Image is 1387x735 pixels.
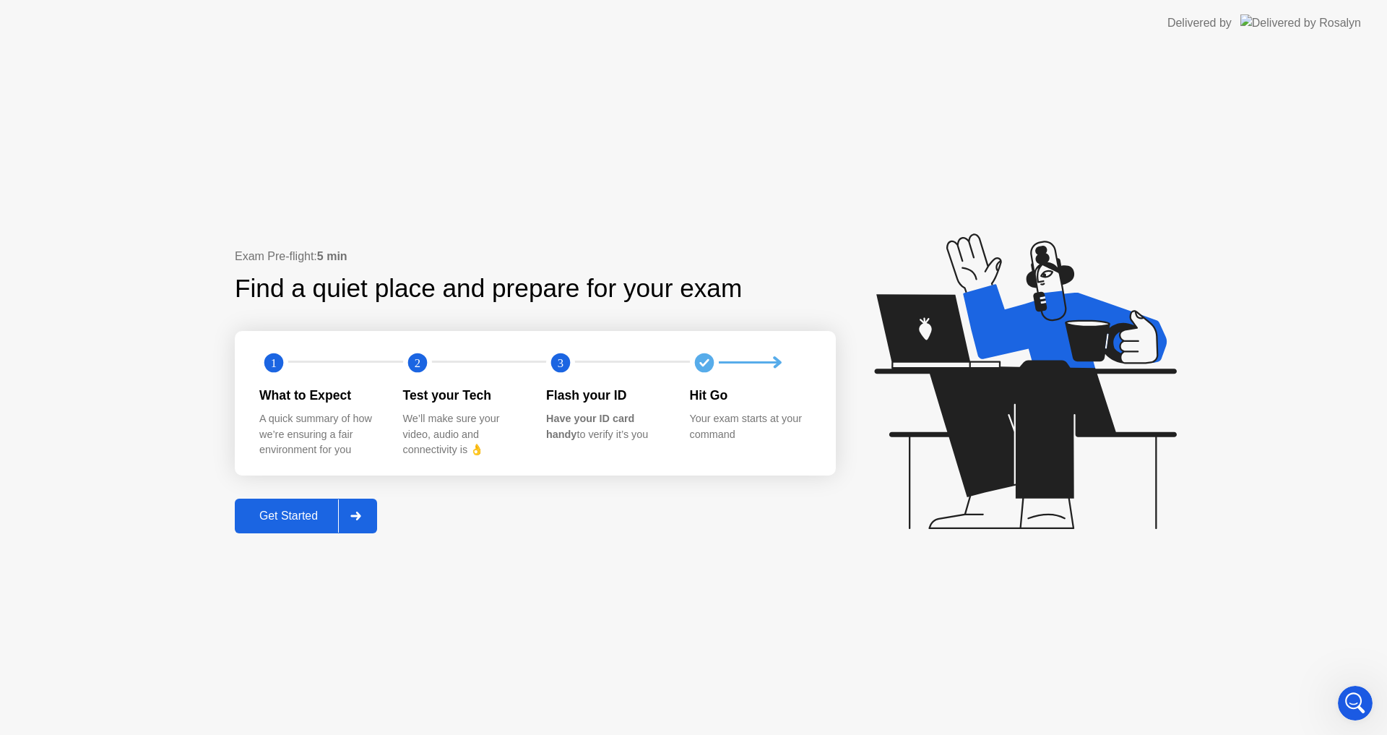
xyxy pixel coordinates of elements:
b: 5 min [317,250,347,262]
span: 😐 [238,643,259,672]
div: A quick summary of how we’re ensuring a fair environment for you [259,411,380,458]
div: Test your Tech [403,386,524,405]
span: 😃 [275,643,296,672]
div: Flash your ID [546,386,667,405]
span: neutral face reaction [230,643,267,672]
div: We’ll make sure your video, audio and connectivity is 👌 [403,411,524,458]
iframe: Intercom live chat [1338,686,1373,721]
div: Your exam starts at your command [690,411,811,442]
div: Get Started [239,510,338,523]
div: Find a quiet place and prepare for your exam [235,270,744,308]
span: disappointed reaction [192,643,230,672]
div: Close [462,6,488,32]
span: 😞 [200,643,221,672]
b: Have your ID card handy [546,413,634,440]
text: 2 [414,356,420,369]
img: Delivered by Rosalyn [1240,14,1361,31]
div: What to Expect [259,386,380,405]
div: to verify it’s you [546,411,667,442]
text: 3 [558,356,563,369]
button: Collapse window [434,6,462,33]
div: Delivered by [1167,14,1232,32]
button: Get Started [235,499,377,533]
div: Did this answer your question? [17,629,480,645]
div: Exam Pre-flight: [235,248,836,265]
button: go back [9,6,37,33]
text: 1 [271,356,277,369]
span: smiley reaction [267,643,305,672]
div: Hit Go [690,386,811,405]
